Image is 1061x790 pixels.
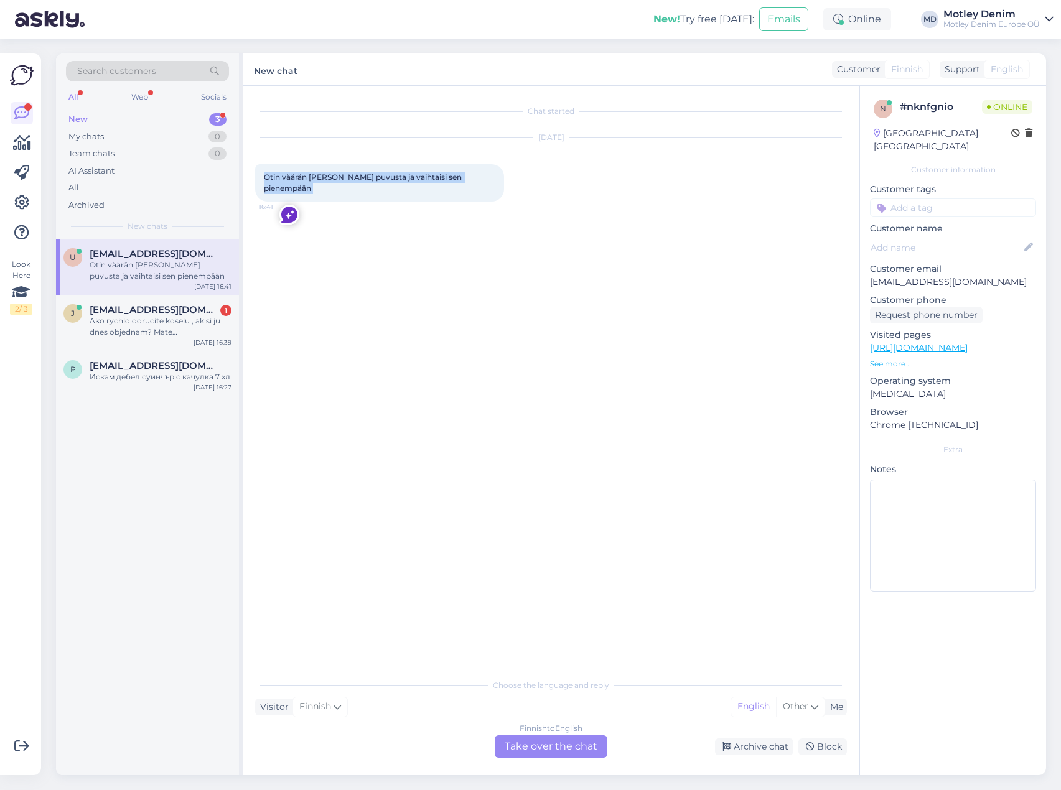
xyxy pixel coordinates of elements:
span: penka_georgiev@abv.bg [90,360,219,371]
span: n [880,104,886,113]
div: Customer information [870,164,1036,175]
div: [DATE] [255,132,847,143]
div: 0 [208,147,227,160]
div: 3 [209,113,227,126]
div: Chat started [255,106,847,117]
p: Customer tags [870,183,1036,196]
div: Motley Denim [943,9,1040,19]
span: Finnish [299,700,331,713]
img: Askly Logo [10,63,34,87]
div: Team chats [68,147,115,160]
p: Notes [870,463,1036,476]
label: New chat [254,61,297,78]
div: All [68,182,79,194]
div: Block [798,738,847,755]
span: p [70,365,76,374]
span: 16:41 [259,202,306,211]
input: Add a tag [870,198,1036,217]
p: Customer phone [870,294,1036,307]
div: 1 [220,305,231,316]
div: [DATE] 16:41 [194,282,231,291]
div: Socials [199,89,229,105]
span: Search customers [77,65,156,78]
span: Other [783,700,808,712]
div: Take over the chat [495,735,607,758]
div: MD [921,11,938,28]
div: 2 / 3 [10,304,32,315]
div: Web [129,89,151,105]
div: Look Here [10,259,32,315]
p: Operating system [870,374,1036,388]
div: Motley Denim Europe OÜ [943,19,1040,29]
a: [URL][DOMAIN_NAME] [870,342,968,353]
div: Request phone number [870,307,983,323]
div: Otin väärän [PERSON_NAME] puvusta ja vaihtaisi sen pienempään [90,259,231,282]
p: Customer email [870,263,1036,276]
input: Add name [871,241,1022,254]
span: English [991,63,1023,76]
div: [DATE] 16:39 [194,338,231,347]
div: 0 [208,131,227,143]
div: My chats [68,131,104,143]
span: u [70,253,76,262]
div: Finnish to English [520,723,582,734]
p: See more ... [870,358,1036,369]
span: Online [982,100,1032,114]
div: Archive chat [715,738,793,755]
div: Me [825,700,843,713]
button: Emails [759,7,808,31]
div: Archived [68,199,105,211]
div: New [68,113,88,126]
span: Otin väärän [PERSON_NAME] puvusta ja vaihtaisi sen pienempään [264,172,464,193]
div: # nknfgnio [900,100,982,114]
div: English [731,697,776,716]
p: Chrome [TECHNICAL_ID] [870,419,1036,432]
div: Choose the language and reply [255,680,847,691]
span: umeet59@yahoo.com [90,248,219,259]
div: Customer [832,63,881,76]
a: Motley DenimMotley Denim Europe OÜ [943,9,1054,29]
p: [MEDICAL_DATA] [870,388,1036,401]
p: Visited pages [870,328,1036,342]
div: [GEOGRAPHIC_DATA], [GEOGRAPHIC_DATA] [874,127,1011,153]
span: Finnish [891,63,923,76]
div: Ako rychlo dorucite koselu , ak si ju dnes objednam? Mate prevodnikvelkosti ??XL na cm napr. pas ... [90,315,231,338]
div: Extra [870,444,1036,455]
p: Browser [870,406,1036,419]
p: Customer name [870,222,1036,235]
div: Visitor [255,700,289,713]
div: [DATE] 16:27 [194,383,231,392]
span: j_bezek@yahoo.com [90,304,219,315]
div: AI Assistant [68,165,115,177]
div: Online [823,8,891,30]
div: Support [940,63,980,76]
span: j [71,309,75,318]
b: New! [653,13,680,25]
div: All [66,89,80,105]
div: Try free [DATE]: [653,12,754,27]
p: [EMAIL_ADDRESS][DOMAIN_NAME] [870,276,1036,289]
span: New chats [128,221,167,232]
div: Искам дебел суинчър с качулка 7 хл [90,371,231,383]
